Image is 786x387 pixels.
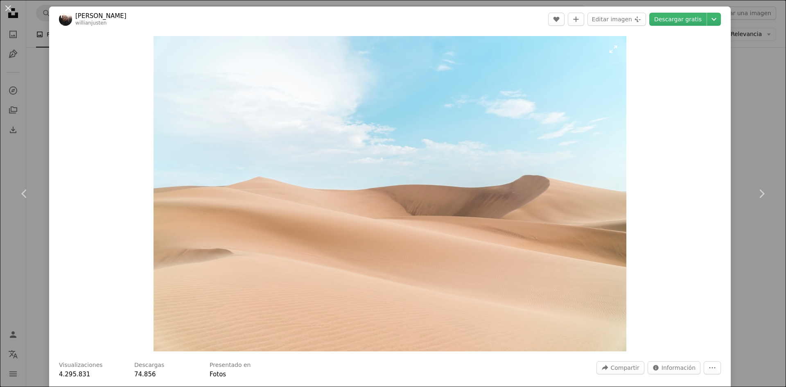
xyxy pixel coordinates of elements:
[737,154,786,233] a: Siguiente
[59,361,103,369] h3: Visualizaciones
[662,362,696,374] span: Información
[75,12,126,20] a: [PERSON_NAME]
[610,362,639,374] span: Compartir
[59,371,90,378] span: 4.295.831
[568,13,584,26] button: Añade a la colección
[648,361,700,374] button: Estadísticas sobre esta imagen
[210,361,251,369] h3: Presentado en
[210,371,226,378] a: Fotos
[75,20,107,26] a: willianjusten
[704,361,721,374] button: Más acciones
[154,36,626,351] img: Fotografía de paisaje del desierto
[707,13,721,26] button: Elegir el tamaño de descarga
[587,13,646,26] button: Editar imagen
[649,13,707,26] a: Descargar gratis
[134,371,156,378] span: 74.856
[154,36,626,351] button: Ampliar en esta imagen
[548,13,565,26] button: Me gusta
[596,361,644,374] button: Compartir esta imagen
[59,13,72,26] img: Ve al perfil de Willian Justen de Vasconcellos
[134,361,164,369] h3: Descargas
